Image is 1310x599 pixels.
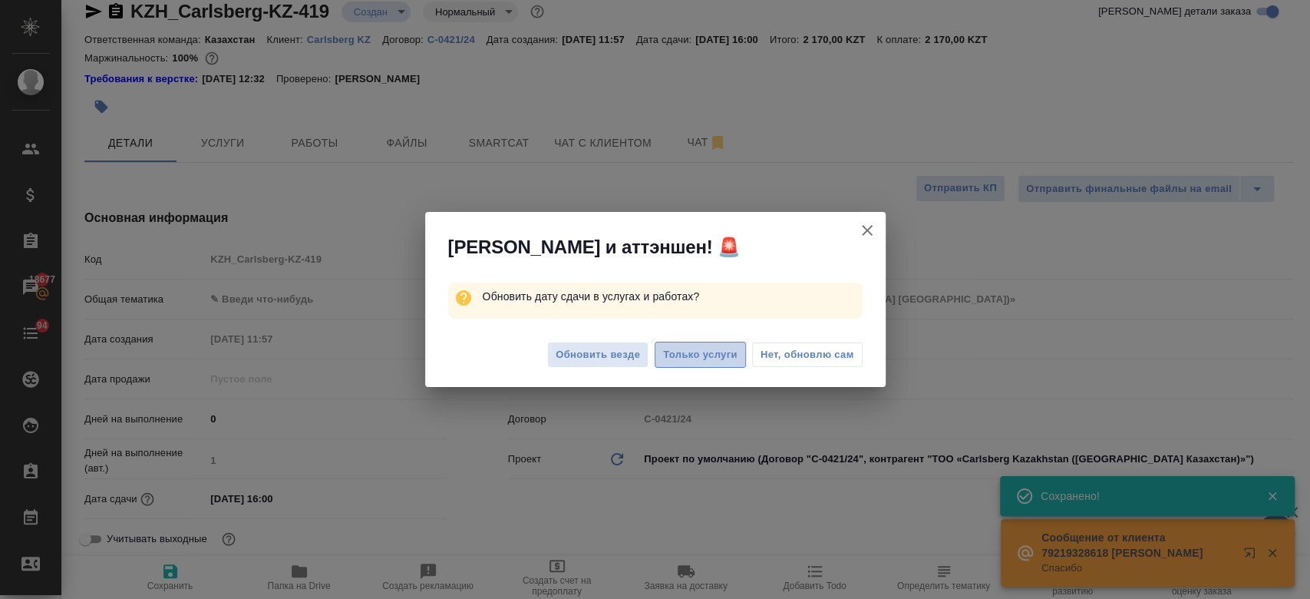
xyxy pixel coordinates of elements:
span: [PERSON_NAME] и аттэншен! 🚨 [448,235,741,260]
p: Обновить дату сдачи в услугах и работах? [482,283,862,310]
span: Только услуги [663,346,737,364]
button: Нет, обновлю сам [752,343,863,367]
span: Обновить везде [556,346,640,364]
button: Только услуги [655,342,746,369]
button: Обновить везде [547,342,648,369]
span: Нет, обновлю сам [761,347,854,362]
